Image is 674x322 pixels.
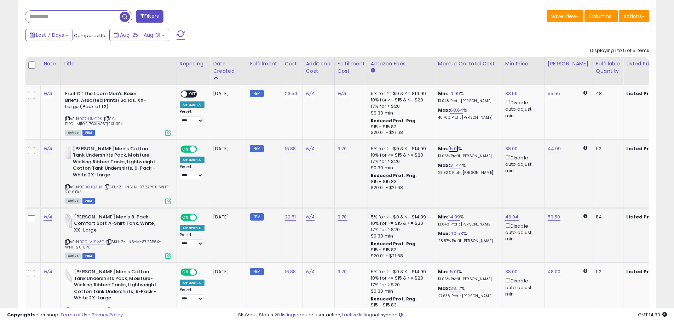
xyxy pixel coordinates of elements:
[180,233,204,248] div: Preset:
[505,60,542,68] div: Min Price
[448,145,458,152] a: 15.01
[548,90,560,97] a: 55.55
[450,230,463,237] a: 40.58
[371,275,430,281] div: 10% for >= $15 & <= $20
[213,60,244,75] div: Date Created
[438,90,497,104] div: %
[438,230,497,244] div: %
[371,282,430,288] div: 17% for > $20
[180,60,207,68] div: Repricing
[371,233,430,239] div: $0.30 min
[213,90,241,97] div: [DATE]
[74,269,160,303] b: [PERSON_NAME] Men's Cotton Tank Undershirts Pack, Moisture-Wicking Ribbed Tanks, Lightweight Cott...
[44,145,52,152] a: N/A
[596,90,618,97] div: 48
[596,60,620,75] div: Fulfillable Quantity
[80,184,103,190] a: B0BXHQ3LK1
[438,230,450,237] b: Max:
[80,239,105,245] a: B00LVJ9V3G
[74,32,106,39] span: Compared to:
[371,118,417,124] b: Reduced Prof. Rng.
[371,124,430,130] div: $15 - $15.83
[371,227,430,233] div: 17% for > $20
[36,31,64,39] span: Last 7 Days
[448,90,460,97] a: 14.99
[371,146,430,152] div: 5% for >= $0 & <= $14.99
[338,145,347,152] a: 9.70
[120,31,160,39] span: Aug-25 - Aug-31
[548,145,561,152] a: 44.99
[341,311,372,318] a: 1 active listing
[61,311,91,318] a: Terms of Use
[285,60,300,68] div: Cost
[548,213,560,221] a: 59.50
[65,253,81,259] span: All listings currently available for purchase on Amazon
[371,110,430,116] div: $0.30 min
[626,213,658,220] b: Listed Price:
[65,198,81,204] span: All listings currently available for purchase on Amazon
[435,57,502,85] th: The percentage added to the cost of goods (COGS) that forms the calculator for Min & Max prices.
[371,185,430,191] div: $20.01 - $21.68
[371,60,432,68] div: Amazon Fees
[82,253,95,259] span: FBM
[285,268,296,275] a: 16.88
[371,247,430,253] div: $15 - $15.83
[65,146,71,160] img: 31v3f++dArL._SL40_.jpg
[371,288,430,294] div: $0.30 min
[438,60,499,68] div: Markup on Total Cost
[626,145,658,152] b: Listed Price:
[371,253,430,259] div: $20.01 - $21.68
[180,109,204,125] div: Preset:
[638,311,667,318] span: 2025-09-8 14:30 GMT
[73,146,159,180] b: [PERSON_NAME] Men's Cotton Tank Undershirts Pack, Moisture-Wicking Ribbed Tanks, Lightweight Cott...
[438,90,449,97] b: Min:
[371,90,430,97] div: 5% for >= $0 & <= $14.99
[65,130,81,136] span: All listings currently available for purchase on Amazon
[589,13,611,20] span: Columns
[44,90,52,97] a: N/A
[438,222,497,227] p: 13.04% Profit [PERSON_NAME]
[438,214,497,227] div: %
[438,107,497,120] div: %
[438,162,497,175] div: %
[371,296,417,302] b: Reduced Prof. Rng.
[619,10,649,22] button: Actions
[448,268,458,275] a: 15.01
[371,220,430,227] div: 10% for >= $15 & <= $20
[438,294,497,299] p: 27.63% Profit [PERSON_NAME]
[250,145,264,152] small: FBM
[583,146,587,150] i: Calculated using Dynamic Max Price.
[65,90,171,135] div: ASIN:
[65,116,123,127] span: | SKU: B|FOL|M|10BL7CX|ASST|2XL|3PK
[250,213,264,221] small: FBM
[371,172,417,178] b: Reduced Prof. Rng.
[7,311,33,318] strong: Copyright
[438,115,497,120] p: 40.70% Profit [PERSON_NAME]
[285,145,296,152] a: 16.88
[74,214,160,235] b: [PERSON_NAME] Men's 8-Pack Comfort Soft A-Shirt Tank, White, XX-Large
[626,268,658,275] b: Listed Price:
[371,241,417,247] b: Reduced Prof. Rng.
[44,60,57,68] div: Note
[65,184,170,195] span: | SKU: Z-HNS-M-372AP6X-WHT-2X-6PK3
[438,277,497,282] p: 13.05% Profit [PERSON_NAME]
[548,60,590,68] div: [PERSON_NAME]
[438,162,450,169] b: Max:
[187,91,198,97] span: OFF
[505,154,539,174] div: Disable auto adjust min
[438,99,497,104] p: 13.04% Profit [PERSON_NAME]
[505,222,539,242] div: Disable auto adjust min
[596,269,618,275] div: 112
[180,101,204,108] div: Amazon AI
[180,157,204,163] div: Amazon AI
[196,214,207,220] span: OFF
[213,269,241,275] div: [DATE]
[438,146,497,159] div: %
[371,103,430,110] div: 17% for > $20
[438,154,497,159] p: 13.05% Profit [PERSON_NAME]
[180,164,204,180] div: Preset:
[213,214,241,220] div: [DATE]
[338,213,347,221] a: 9.70
[65,146,171,203] div: ASIN:
[505,213,519,221] a: 46.04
